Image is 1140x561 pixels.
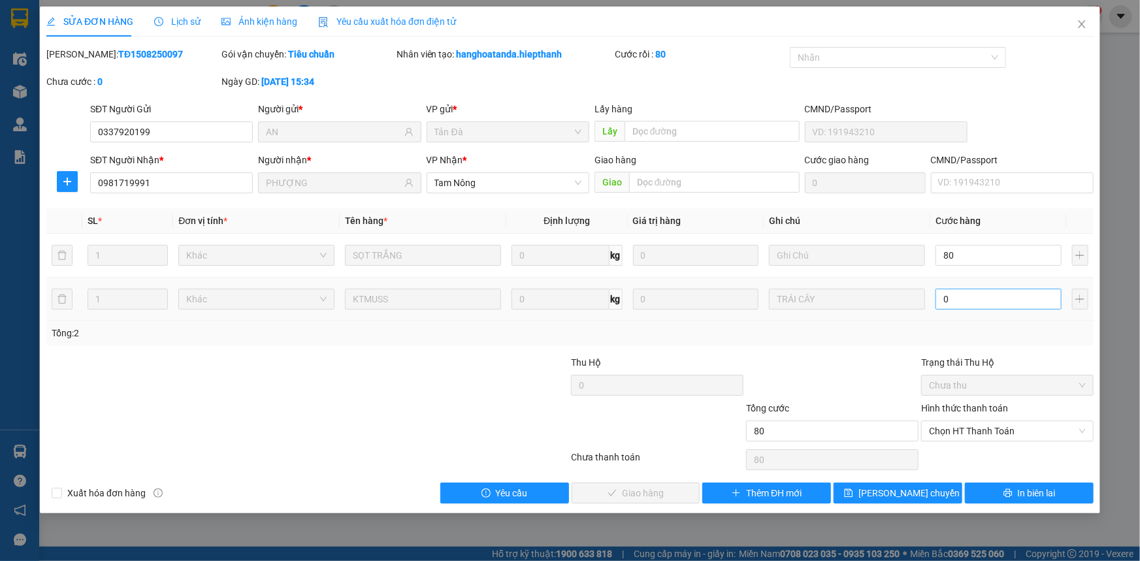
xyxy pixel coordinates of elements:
span: clock-circle [154,17,163,26]
button: plusThêm ĐH mới [702,483,831,504]
span: exclamation-circle [481,489,491,499]
span: Giao hàng [594,155,636,165]
input: Tên người nhận [266,176,401,190]
input: VD: Bàn, Ghế [345,245,501,266]
b: hanghoatanda.hiepthanh [457,49,562,59]
span: Tản Đà [434,122,581,142]
div: Chưa cước : [46,74,219,89]
span: save [844,489,853,499]
span: Tên hàng [345,216,387,226]
div: Trạng thái Thu Hộ [921,355,1094,370]
div: Người gửi [258,102,421,116]
span: Lấy hàng [594,104,632,114]
th: Ghi chú [764,208,930,234]
label: Hình thức thanh toán [921,403,1008,413]
span: kg [610,289,623,310]
input: Ghi Chú [769,289,925,310]
button: checkGiao hàng [572,483,700,504]
input: Ghi Chú [769,245,925,266]
span: user [404,127,414,136]
button: plus [1072,289,1088,310]
b: TĐ1508250097 [118,49,183,59]
button: save[PERSON_NAME] chuyển hoàn [834,483,962,504]
input: VD: Bàn, Ghế [345,289,501,310]
button: delete [52,289,73,310]
span: Tam Nông [434,173,581,193]
div: Nhân viên tạo: [397,47,613,61]
input: 0 [633,245,759,266]
span: Cước hàng [936,216,981,226]
span: Chọn HT Thanh Toán [929,421,1086,441]
span: Định lượng [544,216,590,226]
span: kg [610,245,623,266]
input: Cước giao hàng [805,172,926,193]
div: [PERSON_NAME]: [46,47,219,61]
button: plus [1072,245,1088,266]
span: plus [57,176,77,187]
span: Xuất hóa đơn hàng [62,486,151,500]
span: Ảnh kiện hàng [221,16,297,27]
span: printer [1003,489,1013,499]
button: exclamation-circleYêu cầu [440,483,569,504]
span: plus [732,489,741,499]
input: 0 [633,289,759,310]
span: user [404,178,414,187]
div: VP gửi [427,102,589,116]
span: Khác [186,289,327,309]
button: delete [52,245,73,266]
span: Chưa thu [929,376,1086,395]
div: Ngày GD: [221,74,394,89]
b: [DATE] 15:34 [261,76,314,87]
span: Yêu cầu [496,486,528,500]
span: Đơn vị tính [178,216,227,226]
span: VP Nhận [427,155,463,165]
button: printerIn biên lai [965,483,1094,504]
span: Yêu cầu xuất hóa đơn điện tử [318,16,456,27]
span: Giao [594,172,629,193]
span: Khác [186,246,327,265]
input: Tên người gửi [266,125,401,139]
div: Gói vận chuyển: [221,47,394,61]
div: SĐT Người Gửi [90,102,253,116]
span: edit [46,17,56,26]
span: Lịch sử [154,16,201,27]
b: Tiêu chuẩn [288,49,334,59]
input: Dọc đường [625,121,800,142]
span: Thêm ĐH mới [746,486,802,500]
div: Chưa thanh toán [570,450,745,473]
span: Giá trị hàng [633,216,681,226]
span: Tổng cước [746,403,789,413]
div: SĐT Người Nhận [90,153,253,167]
span: SỬA ĐƠN HÀNG [46,16,133,27]
span: close [1077,19,1087,29]
b: 0 [97,76,103,87]
span: Lấy [594,121,625,142]
div: Người nhận [258,153,421,167]
span: info-circle [154,489,163,498]
span: picture [221,17,231,26]
span: Thu Hộ [571,357,601,368]
div: CMND/Passport [931,153,1094,167]
span: SL [88,216,98,226]
div: Tổng: 2 [52,326,440,340]
span: [PERSON_NAME] chuyển hoàn [858,486,983,500]
input: Dọc đường [629,172,800,193]
button: plus [57,171,78,192]
b: 80 [655,49,666,59]
div: Cước rồi : [615,47,787,61]
button: Close [1064,7,1100,43]
span: In biên lai [1018,486,1056,500]
div: CMND/Passport [805,102,968,116]
img: icon [318,17,329,27]
label: Cước giao hàng [805,155,870,165]
input: VD: 191943210 [805,121,968,142]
